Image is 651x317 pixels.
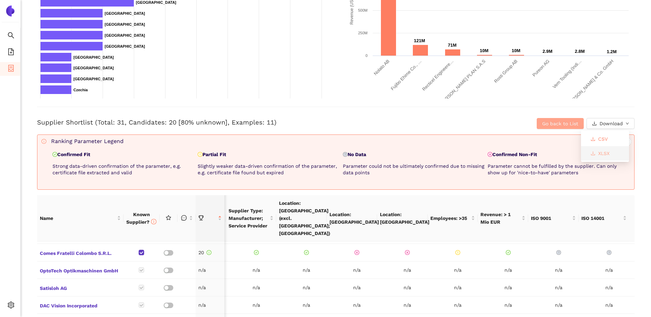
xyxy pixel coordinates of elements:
[542,120,578,127] span: Go back to List
[581,214,621,222] span: ISO 14001
[607,250,612,255] span: question-circle
[196,261,224,279] td: n/a
[8,299,14,313] span: setting
[276,195,327,242] th: this column's title is Location: Europe (excl. Germany; United Kingdom),this column is sortable
[177,195,195,242] th: this column is sortable
[587,266,632,274] span: n/a
[37,195,124,242] th: this column's title is Name,this column is sortable
[598,150,609,157] span: XLSX
[234,284,279,291] span: n/a
[254,250,259,255] span: check-circle
[607,49,617,54] text: 1.2M
[73,88,88,92] text: Czechia
[600,120,623,127] span: Download
[488,152,492,157] span: close-circle
[8,30,14,43] span: search
[430,214,470,222] span: Employees: >35
[586,118,635,129] button: downloadDownloaddown
[151,219,156,224] span: info-circle
[284,301,329,309] span: n/a
[53,163,195,176] p: Strong data-driven confirmation of the parameter, e.g. certificate file extracted and valid
[365,54,367,58] text: 0
[488,163,630,176] p: Parameter cannot be fulfilled by the supplier. Can only show up for 'nice-to-have' parameters
[335,301,380,309] span: n/a
[512,48,520,53] text: 10M
[5,5,16,16] img: Logo
[480,48,488,53] text: 10M
[105,44,145,48] text: [GEOGRAPHIC_DATA]
[405,250,410,255] span: close-circle
[40,266,121,274] span: OptoTech Optikmaschinen GmbH
[543,49,553,54] text: 2.9M
[335,266,380,274] span: n/a
[40,248,121,257] span: Comes Fratelli Colombo S.R.L.
[506,250,511,255] span: check-circle
[284,266,329,274] span: n/a
[439,58,486,106] text: [PERSON_NAME] PLAN S.A.S
[377,195,428,242] th: this column's title is Location: USA,this column is sortable
[488,151,630,158] p: Confirmed Non-Fit
[53,151,195,158] p: Confirmed Fit
[343,163,485,176] p: Parameter could not be ultimately confirmed due to missing data points
[455,250,460,255] span: exclamation-circle
[478,195,528,242] th: this column's title is Revenue: > 1 Mio EUR,this column is sortable
[279,199,330,237] span: Location: [GEOGRAPHIC_DATA] (excl. [GEOGRAPHIC_DATA]; [GEOGRAPHIC_DATA])
[428,195,478,242] th: this column's title is Employees: >35,this column is sortable
[380,211,429,226] span: Location: [GEOGRAPHIC_DATA]
[551,59,582,90] text: Vem Tooling (Indi…
[234,301,279,309] span: n/a
[198,163,340,176] p: Slightly weaker data-driven confirmation of the parameter, e.g. certificate file found but expired
[226,195,276,242] th: this column's title is Supplier Type: Manufacturer; Service Provider,this column is sortable
[480,211,520,226] span: Revenue: > 1 Mio EUR
[37,118,435,127] h3: Supplier Shortlist (Total: 31, Candidates: 20 [80% unknown], Examples: 11)
[73,66,114,70] text: [GEOGRAPHIC_DATA]
[566,59,614,107] text: [PERSON_NAME] & Co. GmbH
[531,59,550,78] text: Pureon AG
[343,152,348,157] span: question-circle
[358,8,368,12] text: 500M
[234,266,279,274] span: n/a
[304,250,309,255] span: check-circle
[414,38,425,43] text: 121M
[198,250,211,255] span: 20
[556,250,561,255] span: question-circle
[486,284,531,291] span: n/a
[390,59,422,91] text: Fujibo Ehime Co., …
[198,151,340,158] p: Partial Fit
[358,31,368,35] text: 250M
[198,215,204,221] span: trophy
[587,284,632,291] span: n/a
[196,296,224,314] td: n/a
[343,151,485,158] p: No Data
[536,301,581,309] span: n/a
[40,283,121,292] span: Satisloh AG
[42,139,46,144] span: info-circle
[207,250,211,255] span: info-circle
[435,284,480,291] span: n/a
[385,284,430,291] span: n/a
[196,279,224,296] td: n/a
[105,33,145,37] text: [GEOGRAPHIC_DATA]
[40,301,121,309] span: DAC Vision Incorporated
[136,0,176,4] text: [GEOGRAPHIC_DATA]
[421,59,454,92] text: Recticel Engineere…
[51,138,631,146] div: Ranking Parameter Legend
[373,59,390,76] text: Nolato AB
[626,122,629,126] span: down
[229,207,268,230] span: Supplier Type: Manufacturer; Service Provider
[329,211,379,226] span: Location: [GEOGRAPHIC_DATA]
[166,215,171,221] span: star
[537,118,584,129] button: Go back to List
[486,301,531,309] span: n/a
[327,195,377,242] th: this column's title is Location: Asia,this column is sortable
[448,43,456,48] text: 71M
[385,301,430,309] span: n/a
[585,148,615,159] button: downloadXLSX
[181,215,187,221] span: message
[575,49,585,54] text: 2.8M
[536,284,581,291] span: n/a
[105,11,145,15] text: [GEOGRAPHIC_DATA]
[284,284,329,291] span: n/a
[435,266,480,274] span: n/a
[385,266,430,274] span: n/a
